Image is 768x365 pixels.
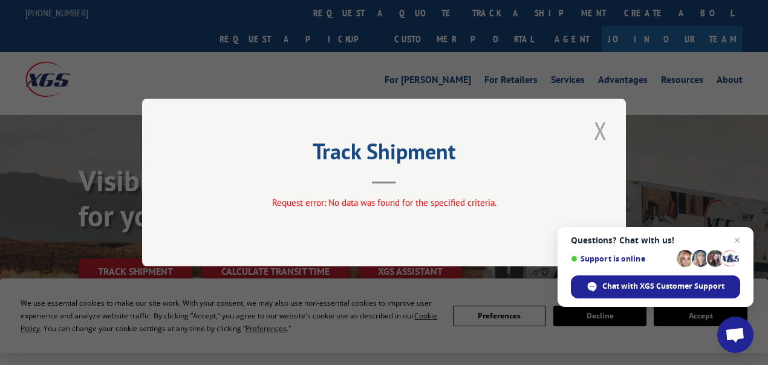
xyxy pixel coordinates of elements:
[717,317,753,353] a: Open chat
[272,197,496,208] span: Request error: No data was found for the specified criteria.
[203,143,565,166] h2: Track Shipment
[590,114,611,147] button: Close modal
[602,281,724,292] span: Chat with XGS Customer Support
[571,275,740,298] span: Chat with XGS Customer Support
[571,235,740,245] span: Questions? Chat with us!
[571,254,672,263] span: Support is online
